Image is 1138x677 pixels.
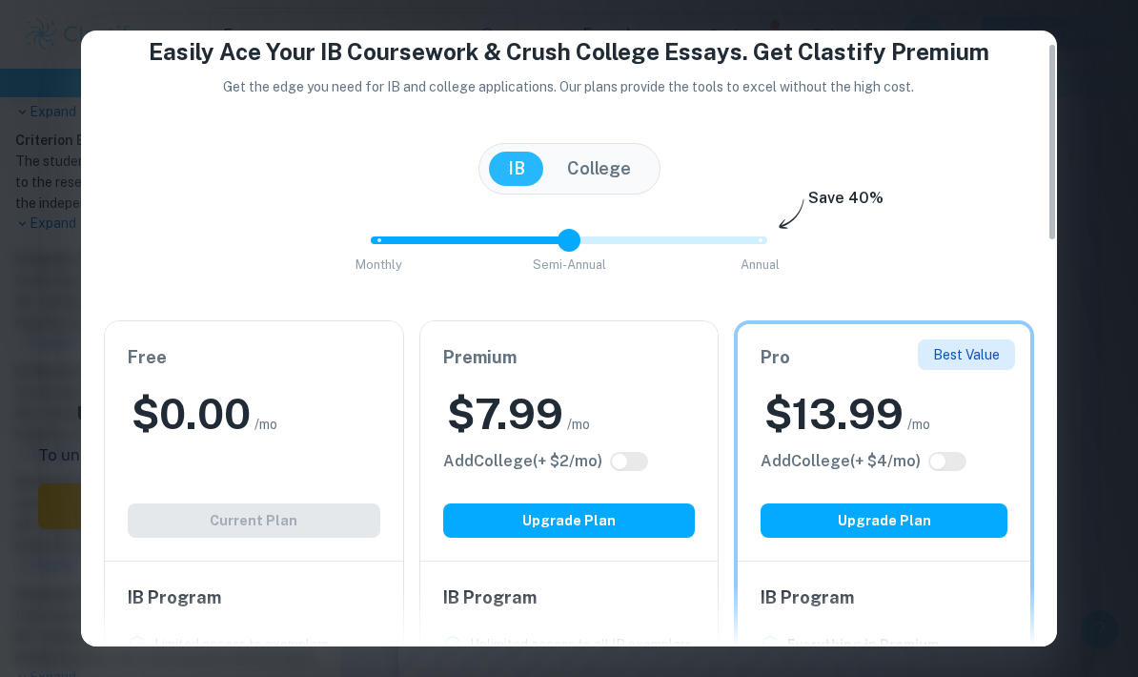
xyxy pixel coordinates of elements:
span: Semi-Annual [533,257,606,272]
h6: IB Program [128,585,380,611]
button: IB [489,152,544,186]
h4: Easily Ace Your IB Coursework & Crush College Essays. Get Clastify Premium [104,34,1034,69]
button: Upgrade Plan [443,503,696,538]
h6: IB Program [443,585,696,611]
span: /mo [254,414,277,435]
h6: Save 40% [808,187,884,219]
h6: Premium [443,344,696,371]
h2: $ 7.99 [447,386,563,442]
h6: Click to see all the additional College features. [761,450,921,473]
span: /mo [567,414,590,435]
h6: Pro [761,344,1007,371]
span: Annual [741,257,780,272]
h6: IB Program [761,585,1007,611]
h2: $ 13.99 [764,386,904,442]
span: Monthly [356,257,402,272]
button: Upgrade Plan [761,503,1007,538]
p: Get the edge you need for IB and college applications. Our plans provide the tools to excel witho... [197,76,942,97]
span: /mo [907,414,930,435]
button: College [548,152,650,186]
img: subscription-arrow.svg [779,198,804,231]
h6: Click to see all the additional College features. [443,450,602,473]
h2: $ 0.00 [132,386,251,442]
h6: Free [128,344,380,371]
p: Best Value [933,344,1000,365]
